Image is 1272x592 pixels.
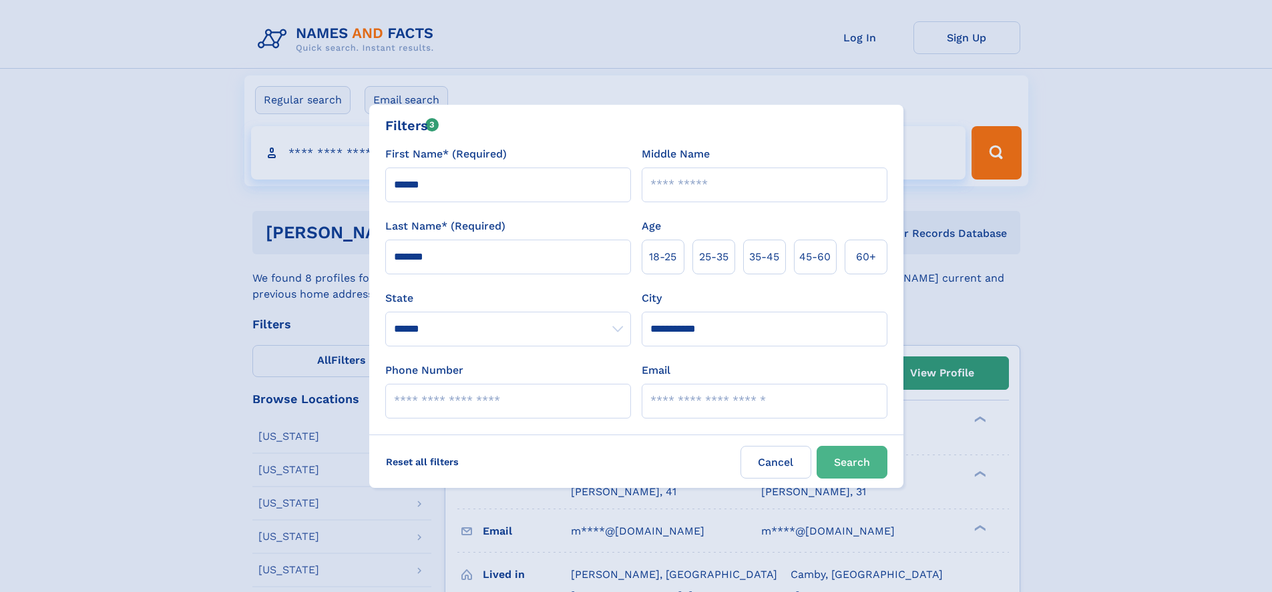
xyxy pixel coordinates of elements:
label: Reset all filters [377,446,467,478]
label: State [385,290,631,306]
button: Search [817,446,887,479]
label: First Name* (Required) [385,146,507,162]
label: Last Name* (Required) [385,218,505,234]
label: Email [642,362,670,378]
label: Middle Name [642,146,710,162]
span: 25‑35 [699,249,728,265]
span: 45‑60 [799,249,831,265]
div: Filters [385,115,439,135]
span: 35‑45 [749,249,779,265]
label: Age [642,218,661,234]
label: Phone Number [385,362,463,378]
span: 60+ [856,249,876,265]
span: 18‑25 [649,249,676,265]
label: Cancel [740,446,811,479]
label: City [642,290,662,306]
